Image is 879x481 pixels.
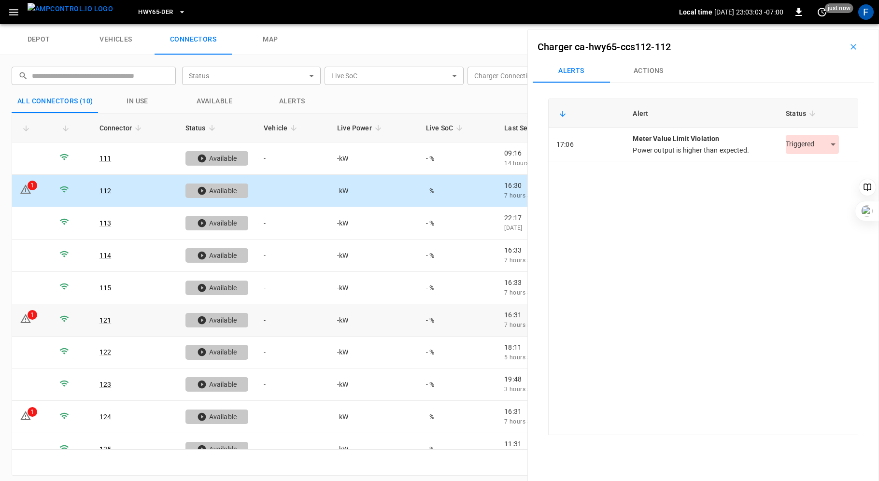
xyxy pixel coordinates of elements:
div: Available [185,345,248,359]
span: [DATE] [504,225,522,231]
button: All Connectors (10) [12,90,99,113]
td: - kW [329,304,418,337]
td: - % [418,207,496,240]
div: Available [185,216,248,230]
p: 09:16 [504,148,610,158]
div: Triggered [786,137,839,152]
td: - % [418,368,496,401]
span: HWY65-DER [138,7,173,18]
p: 16:31 [504,407,610,416]
td: - [256,175,329,207]
td: - [256,337,329,369]
span: Live SoC [426,122,466,134]
div: Available [185,410,248,424]
span: Status [185,122,218,134]
div: 1 [28,181,37,190]
td: - [256,142,329,175]
p: 16:30 [504,181,610,190]
td: - % [418,142,496,175]
p: 16:31 [504,310,610,320]
p: 22:17 [504,213,610,223]
a: 112 [99,187,111,195]
td: - kW [329,401,418,433]
td: - [256,272,329,304]
p: 16:33 [504,278,610,287]
td: - [256,207,329,240]
span: Last Session Start [504,122,574,134]
a: 121 [99,316,111,324]
span: Live Power [337,122,384,134]
div: profile-icon [858,4,874,20]
button: in use [99,90,176,113]
a: 114 [99,252,111,259]
span: 14 hours ago [504,160,541,167]
span: 7 hours ago [504,257,538,264]
td: - kW [329,207,418,240]
a: 122 [99,348,111,356]
td: - % [418,337,496,369]
td: - % [418,240,496,272]
a: connectors [155,24,232,55]
div: Available [185,313,248,327]
td: - % [418,175,496,207]
td: - % [418,304,496,337]
a: 111 [99,155,111,162]
td: - [256,433,329,466]
td: - kW [329,272,418,304]
td: Power output is higher than expected. [625,128,778,161]
div: Connectors submenus tabs [533,59,874,83]
a: map [232,24,309,55]
a: vehicles [77,24,155,55]
img: ampcontrol.io logo [28,3,113,15]
p: 18:11 [504,342,610,352]
p: 16:33 [504,245,610,255]
td: - kW [329,337,418,369]
span: Connector [99,122,144,134]
button: Available [176,90,254,113]
span: just now [825,3,853,13]
span: 5 hours ago [504,354,538,361]
button: Actions [610,59,687,83]
a: 124 [99,413,111,421]
td: - kW [329,368,418,401]
div: Available [185,151,248,166]
div: Available [185,184,248,198]
div: Available [185,248,248,263]
button: HWY65-DER [134,3,189,22]
p: 11:31 [504,439,610,449]
span: 7 hours ago [504,322,538,328]
p: [DATE] 23:03:03 -07:00 [714,7,783,17]
a: 125 [99,445,111,453]
div: 1 [28,310,37,320]
td: - [256,240,329,272]
a: 123 [99,381,111,388]
div: 1 [28,407,37,417]
div: Available [185,281,248,295]
a: Charger ca-hwy65-ccs112 [538,41,651,53]
button: set refresh interval [814,4,830,20]
a: 115 [99,284,111,292]
td: - [256,304,329,337]
p: 19:48 [504,374,610,384]
div: meter value limit violation [633,134,770,143]
td: - kW [329,240,418,272]
td: - % [418,433,496,466]
td: - [256,368,329,401]
td: - kW [329,142,418,175]
span: 7 hours ago [504,418,538,425]
button: Alerts [533,59,610,83]
td: - % [418,272,496,304]
td: - kW [329,433,418,466]
div: Available [185,442,248,456]
div: Available [185,377,248,392]
span: 3 hours ago [504,386,538,393]
td: 17:06 [549,128,625,161]
span: Status [786,108,819,119]
p: Local time [679,7,712,17]
button: Alerts [254,90,331,113]
td: - % [418,401,496,433]
th: Alert [625,99,778,128]
td: - [256,401,329,433]
h6: - [538,39,671,55]
a: 113 [99,219,111,227]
